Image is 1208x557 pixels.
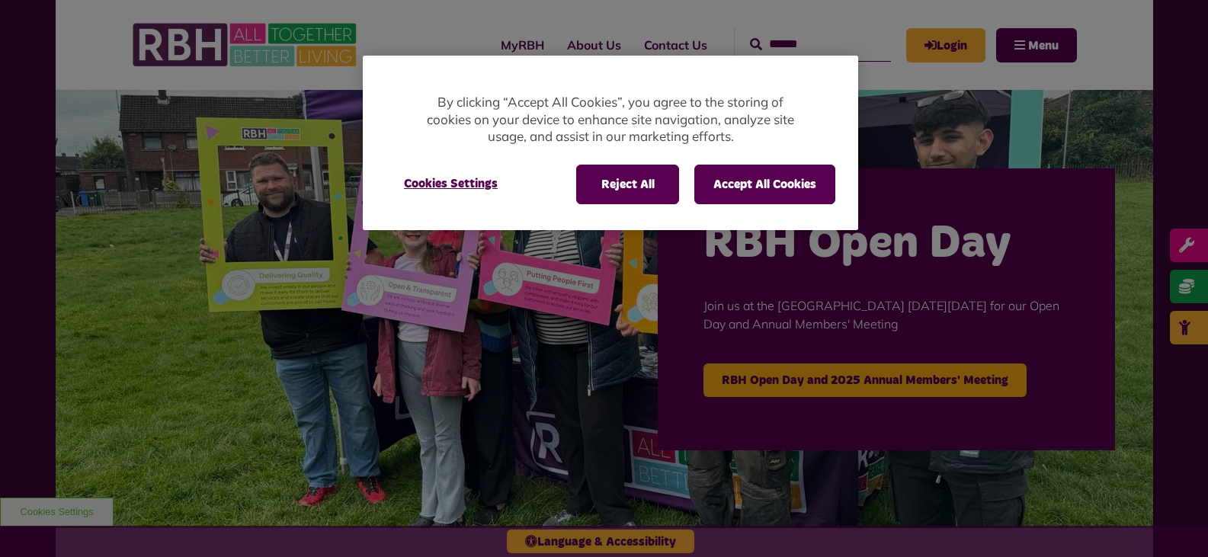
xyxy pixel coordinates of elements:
div: Privacy [363,56,858,230]
div: Cookie banner [363,56,858,230]
button: Cookies Settings [386,165,516,203]
button: Accept All Cookies [694,165,835,204]
button: Reject All [576,165,679,204]
p: By clicking “Accept All Cookies”, you agree to the storing of cookies on your device to enhance s... [424,94,797,146]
